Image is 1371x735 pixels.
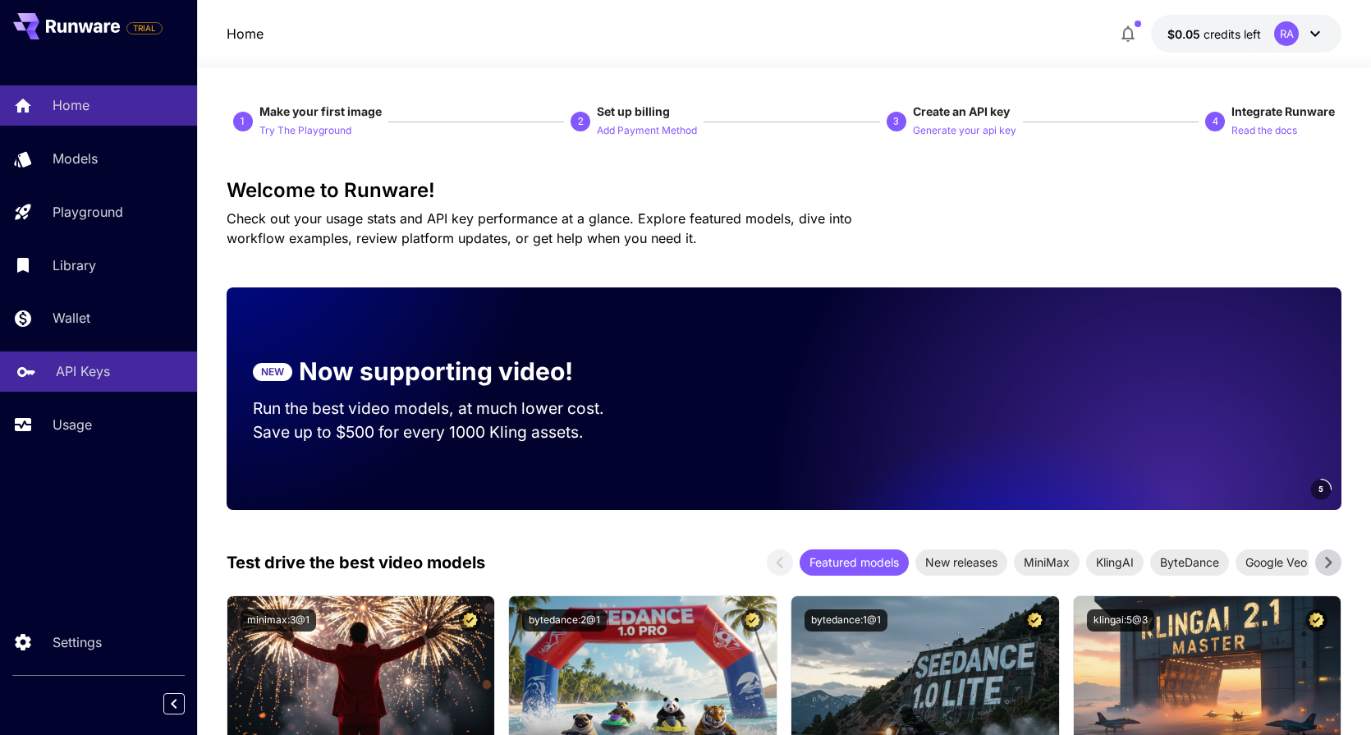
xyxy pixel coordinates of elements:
p: Now supporting video! [299,353,573,390]
span: $0.05 [1167,27,1204,41]
button: Generate your api key [913,120,1016,140]
p: 1 [240,114,245,129]
div: Google Veo [1236,549,1317,576]
p: 2 [578,114,584,129]
div: New releases [915,549,1007,576]
p: Wallet [53,308,90,328]
span: New releases [915,554,1007,571]
button: minimax:3@1 [241,609,316,632]
span: Google Veo [1236,554,1317,571]
span: Check out your usage stats and API key performance at a glance. Explore featured models, dive int... [227,210,852,246]
p: Models [53,149,98,168]
span: credits left [1204,27,1261,41]
button: Add Payment Method [597,120,697,140]
p: 4 [1213,114,1218,129]
span: 5 [1318,483,1323,495]
p: Read the docs [1231,123,1297,139]
span: Make your first image [259,104,382,118]
nav: breadcrumb [227,24,264,44]
p: Try The Playground [259,123,351,139]
p: Save up to $500 for every 1000 Kling assets. [253,420,635,444]
p: Test drive the best video models [227,550,485,575]
p: Run the best video models, at much lower cost. [253,397,635,420]
span: Featured models [800,554,909,571]
button: Certified Model – Vetted for best performance and includes a commercial license. [459,609,481,632]
span: ByteDance [1150,554,1229,571]
p: 3 [893,114,899,129]
p: Home [53,95,89,115]
button: Certified Model – Vetted for best performance and includes a commercial license. [1305,609,1327,632]
p: Usage [53,415,92,434]
span: Set up billing [597,104,670,118]
span: Integrate Runware [1231,104,1335,118]
button: Collapse sidebar [163,693,185,714]
button: bytedance:1@1 [805,609,887,632]
h3: Welcome to Runware! [227,179,1342,202]
span: Add your payment card to enable full platform functionality. [126,18,163,38]
div: KlingAI [1086,549,1144,576]
div: MiniMax [1014,549,1080,576]
button: Read the docs [1231,120,1297,140]
button: klingai:5@3 [1087,609,1154,632]
span: Create an API key [913,104,1010,118]
p: Add Payment Method [597,123,697,139]
div: Collapse sidebar [176,689,197,719]
div: ByteDance [1150,549,1229,576]
button: Try The Playground [259,120,351,140]
button: bytedance:2@1 [522,609,607,632]
span: MiniMax [1014,554,1080,571]
button: Certified Model – Vetted for best performance and includes a commercial license. [1024,609,1046,632]
button: Certified Model – Vetted for best performance and includes a commercial license. [741,609,763,632]
span: TRIAL [127,22,162,34]
span: KlingAI [1086,554,1144,571]
div: Featured models [800,549,909,576]
p: Library [53,255,96,275]
button: $0.05RA [1151,15,1341,53]
p: Settings [53,632,102,652]
div: $0.05 [1167,25,1261,43]
p: Playground [53,202,123,222]
p: Generate your api key [913,123,1016,139]
a: Home [227,24,264,44]
p: API Keys [56,361,110,381]
div: RA [1274,21,1299,46]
